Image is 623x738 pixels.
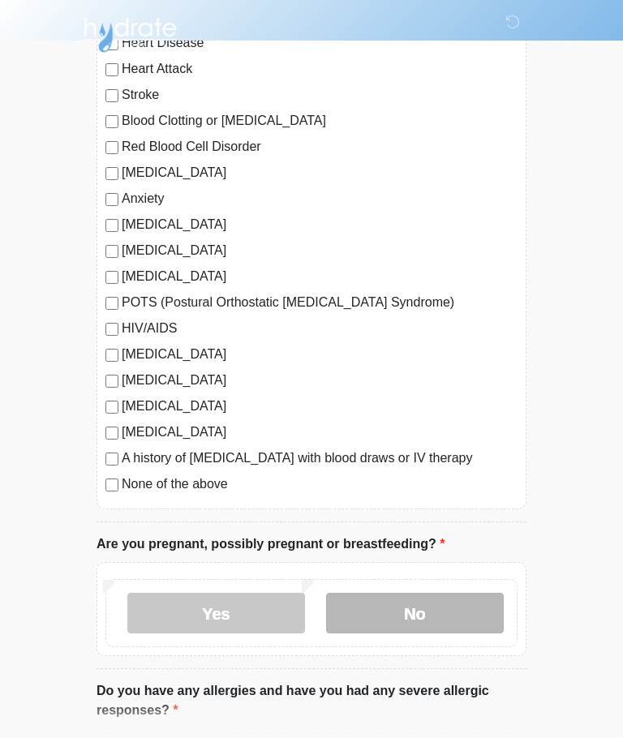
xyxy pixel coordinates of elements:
[122,319,518,338] label: HIV/AIDS
[122,241,518,260] label: [MEDICAL_DATA]
[105,427,118,440] input: [MEDICAL_DATA]
[105,478,118,491] input: None of the above
[105,375,118,388] input: [MEDICAL_DATA]
[122,111,518,131] label: Blood Clotting or [MEDICAL_DATA]
[105,141,118,154] input: Red Blood Cell Disorder
[105,401,118,414] input: [MEDICAL_DATA]
[105,219,118,232] input: [MEDICAL_DATA]
[97,534,445,554] label: Are you pregnant, possibly pregnant or breastfeeding?
[97,681,526,720] label: Do you have any allergies and have you had any severe allergic responses?
[105,193,118,206] input: Anxiety
[105,297,118,310] input: POTS (Postural Orthostatic [MEDICAL_DATA] Syndrome)
[127,593,305,633] label: Yes
[122,423,518,442] label: [MEDICAL_DATA]
[105,167,118,180] input: [MEDICAL_DATA]
[122,163,518,182] label: [MEDICAL_DATA]
[122,215,518,234] label: [MEDICAL_DATA]
[105,271,118,284] input: [MEDICAL_DATA]
[105,245,118,258] input: [MEDICAL_DATA]
[122,474,518,494] label: None of the above
[105,63,118,76] input: Heart Attack
[122,85,518,105] label: Stroke
[105,349,118,362] input: [MEDICAL_DATA]
[80,12,179,54] img: Hydrate IV Bar - Arcadia Logo
[105,323,118,336] input: HIV/AIDS
[326,593,504,633] label: No
[122,59,518,79] label: Heart Attack
[122,371,518,390] label: [MEDICAL_DATA]
[122,137,518,157] label: Red Blood Cell Disorder
[105,89,118,102] input: Stroke
[122,397,518,416] label: [MEDICAL_DATA]
[105,453,118,466] input: A history of [MEDICAL_DATA] with blood draws or IV therapy
[105,115,118,128] input: Blood Clotting or [MEDICAL_DATA]
[122,345,518,364] label: [MEDICAL_DATA]
[122,267,518,286] label: [MEDICAL_DATA]
[122,448,518,468] label: A history of [MEDICAL_DATA] with blood draws or IV therapy
[122,189,518,208] label: Anxiety
[122,293,518,312] label: POTS (Postural Orthostatic [MEDICAL_DATA] Syndrome)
